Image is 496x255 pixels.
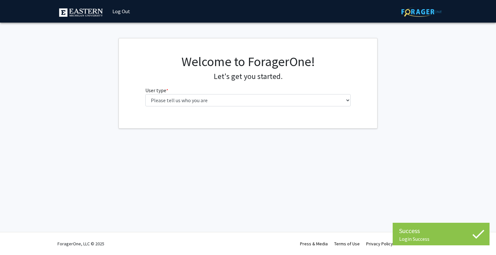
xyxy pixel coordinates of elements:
[401,7,442,17] img: ForagerOne Logo
[334,241,360,247] a: Terms of Use
[145,86,168,94] label: User type
[399,226,483,236] div: Success
[145,54,351,69] h1: Welcome to ForagerOne!
[366,241,393,247] a: Privacy Policy
[57,232,104,255] div: ForagerOne, LLC © 2025
[145,72,351,81] h4: Let's get you started.
[300,241,328,247] a: Press & Media
[399,236,483,242] div: Login Success
[59,8,103,17] img: Eastern Michigan University Logo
